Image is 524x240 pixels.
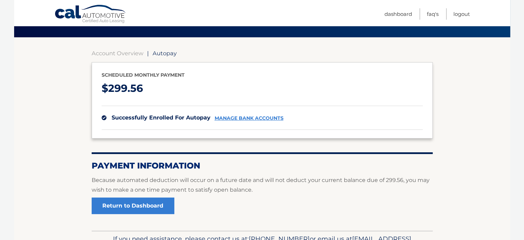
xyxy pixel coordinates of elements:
a: Account Overview [92,50,143,57]
a: Logout [453,8,470,20]
span: Autopay [153,50,177,57]
a: manage bank accounts [215,115,284,121]
img: check.svg [102,115,106,120]
p: Scheduled monthly payment [102,71,423,79]
span: | [147,50,149,57]
a: FAQ's [427,8,439,20]
p: Because automated deduction will occur on a future date and will not deduct your current balance ... [92,175,433,195]
a: Cal Automotive [54,4,127,25]
h2: Payment Information [92,161,433,171]
span: 299.56 [108,82,143,95]
span: successfully enrolled for autopay [112,114,210,121]
a: Return to Dashboard [92,198,174,214]
a: Dashboard [384,8,412,20]
p: $ [102,79,423,98]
